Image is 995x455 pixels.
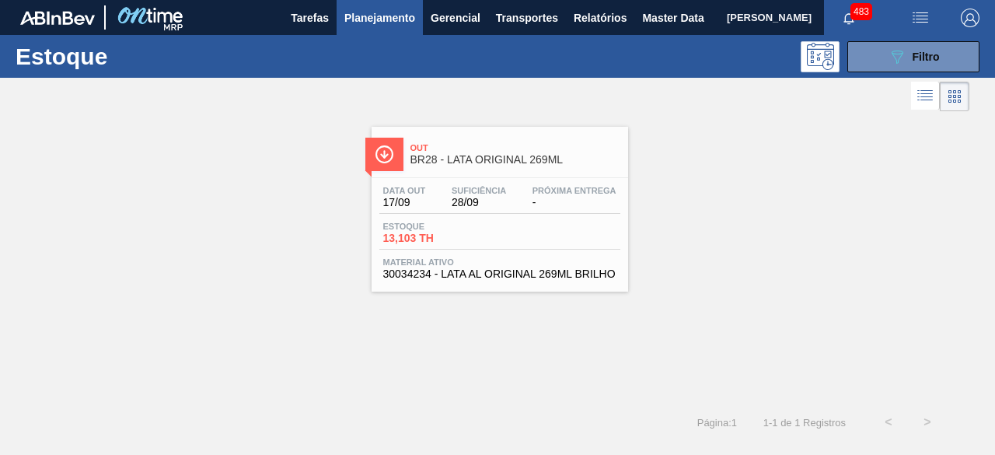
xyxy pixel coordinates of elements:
[496,9,558,27] span: Transportes
[383,222,492,231] span: Estoque
[431,9,480,27] span: Gerencial
[847,41,979,72] button: Filtro
[452,197,506,208] span: 28/09
[940,82,969,111] div: Visão em Cards
[375,145,394,164] img: Ícone
[801,41,840,72] div: Pogramando: nenhum usuário selecionado
[383,233,492,244] span: 13,103 TH
[452,186,506,195] span: Suficiência
[383,257,616,267] span: Material ativo
[760,417,846,429] span: 1 - 1 de 1 Registros
[410,143,620,152] span: Out
[344,9,415,27] span: Planejamento
[642,9,703,27] span: Master Data
[869,403,908,442] button: <
[824,7,874,29] button: Notificações
[574,9,627,27] span: Relatórios
[383,186,426,195] span: Data out
[16,47,230,65] h1: Estoque
[383,197,426,208] span: 17/09
[20,11,95,25] img: TNhmsLtSVTkK8tSr43FrP2fwEKptu5GPRR3wAAAABJRU5ErkJggg==
[961,9,979,27] img: Logout
[410,154,620,166] span: BR28 - LATA ORIGINAL 269ML
[360,115,636,292] a: ÍconeOutBR28 - LATA ORIGINAL 269MLData out17/09Suficiência28/09Próxima Entrega-Estoque13,103 THMa...
[908,403,947,442] button: >
[532,186,616,195] span: Próxima Entrega
[383,268,616,280] span: 30034234 - LATA AL ORIGINAL 269ML BRILHO
[911,82,940,111] div: Visão em Lista
[911,9,930,27] img: userActions
[697,417,737,429] span: Página : 1
[291,9,329,27] span: Tarefas
[913,51,940,63] span: Filtro
[532,197,616,208] span: -
[850,3,872,20] span: 483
